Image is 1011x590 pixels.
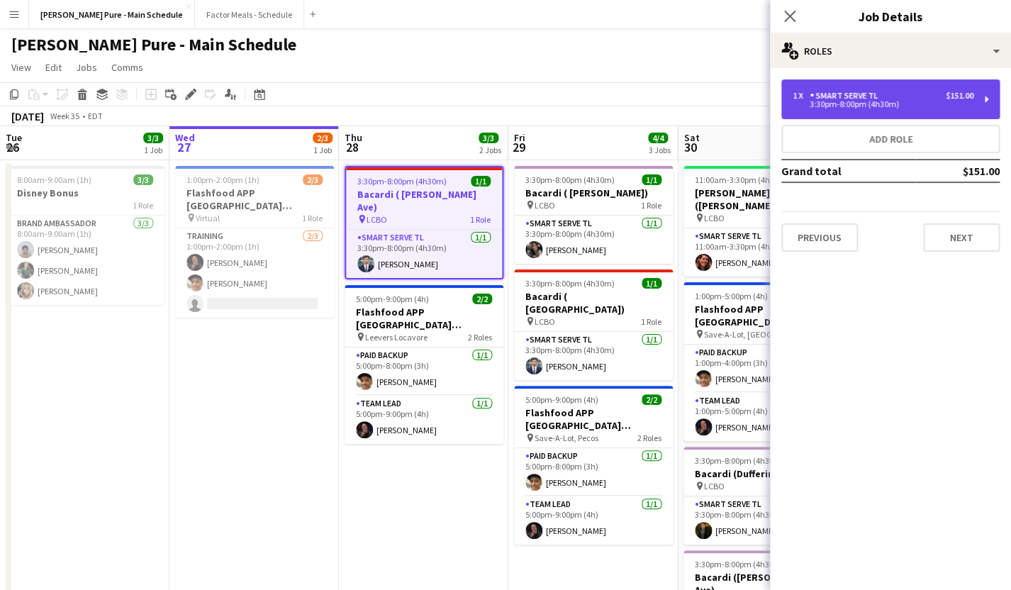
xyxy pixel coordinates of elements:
app-card-role: Paid Backup1/15:00pm-8:00pm (3h)[PERSON_NAME] [345,347,503,396]
span: 1:00pm-2:00pm (1h) [186,174,259,185]
h3: Bacardi ( [PERSON_NAME] Ave) [346,188,502,213]
app-card-role: Team Lead1/11:00pm-5:00pm (4h)[PERSON_NAME] [683,393,842,441]
button: Factor Meals - Schedule [195,1,304,28]
app-card-role: Paid Backup1/15:00pm-8:00pm (3h)[PERSON_NAME] [514,448,673,496]
div: Smart Serve TL [810,91,883,101]
span: LCBO [367,214,387,225]
div: EDT [88,111,103,121]
h1: [PERSON_NAME] Pure - Main Schedule [11,34,296,55]
h3: Job Details [770,7,1011,26]
app-job-card: 5:00pm-9:00pm (4h)2/2Flashfood APP [GEOGRAPHIC_DATA] [GEOGRAPHIC_DATA], [GEOGRAPHIC_DATA] Save-A-... [514,386,673,545]
h3: Flashfood APP [GEOGRAPHIC_DATA] [GEOGRAPHIC_DATA], [GEOGRAPHIC_DATA] [345,306,503,331]
span: 1 Role [133,200,153,211]
span: View [11,61,31,74]
span: 11:00am-3:30pm (4h30m) [695,174,789,185]
app-card-role: Smart Serve TL1/13:30pm-8:00pm (4h30m)[PERSON_NAME] [514,216,673,264]
h3: Bacardi ( [PERSON_NAME]) [514,187,673,199]
span: 2/2 [642,394,661,405]
span: 2/3 [313,133,333,143]
app-job-card: 1:00pm-5:00pm (4h)2/2Flashfood APP [GEOGRAPHIC_DATA] [GEOGRAPHIC_DATA], [GEOGRAPHIC_DATA] Save-A-... [683,282,842,441]
app-job-card: 3:30pm-8:00pm (4h30m)1/1Bacardi ( [PERSON_NAME] Ave) LCBO1 RoleSmart Serve TL1/13:30pm-8:00pm (4h... [345,166,503,279]
a: Jobs [70,58,103,77]
h3: Bacardi ( [GEOGRAPHIC_DATA]) [514,290,673,316]
button: [PERSON_NAME] Pure - Main Schedule [29,1,195,28]
span: Save-A-Lot, [GEOGRAPHIC_DATA] [704,329,807,340]
span: Fri [514,131,525,144]
button: Next [923,223,1000,252]
div: [DATE] [11,109,44,123]
app-job-card: 3:30pm-8:00pm (4h30m)1/1Bacardi ( [GEOGRAPHIC_DATA]) LCBO1 RoleSmart Serve TL1/13:30pm-8:00pm (4h... [514,269,673,380]
button: Add role [781,125,1000,153]
span: 8:00am-9:00am (1h) [17,174,91,185]
span: Thu [345,131,362,144]
div: 1 Job [313,145,332,155]
h3: [PERSON_NAME] ([PERSON_NAME]) [683,187,842,212]
span: Tue [6,131,22,144]
button: Previous [781,223,858,252]
span: 4/4 [648,133,668,143]
app-card-role: Smart Serve TL1/13:30pm-8:00pm (4h30m)[PERSON_NAME] [346,230,502,278]
app-card-role: Smart Serve TL1/13:30pm-8:00pm (4h30m)[PERSON_NAME] [683,496,842,545]
h3: Flashfood APP [GEOGRAPHIC_DATA] [GEOGRAPHIC_DATA], [GEOGRAPHIC_DATA] [514,406,673,432]
span: Save-A-Lot, Pecos [535,433,598,443]
a: View [6,58,37,77]
app-card-role: Smart Serve TL1/13:30pm-8:00pm (4h30m)[PERSON_NAME] [514,332,673,380]
span: 28 [342,139,362,155]
span: 1 Role [302,213,323,223]
span: 3:30pm-8:00pm (4h30m) [695,559,784,569]
a: Edit [40,58,67,77]
span: 5:00pm-9:00pm (4h) [525,394,598,405]
span: 3:30pm-8:00pm (4h30m) [525,174,615,185]
span: Virtual [196,213,220,223]
span: Jobs [76,61,97,74]
span: Sat [683,131,699,144]
span: 3:30pm-8:00pm (4h30m) [357,176,447,187]
div: 1 Job [144,145,162,155]
span: 1/1 [642,278,661,289]
app-card-role: Brand Ambassador3/38:00am-9:00am (1h)[PERSON_NAME][PERSON_NAME][PERSON_NAME] [6,216,164,305]
span: 3/3 [143,133,163,143]
span: Leevers Locavore [365,332,428,343]
div: 1 x [793,91,810,101]
div: $151.00 [946,91,973,101]
span: Comms [111,61,143,74]
span: 27 [173,139,195,155]
app-card-role: Team Lead1/15:00pm-9:00pm (4h)[PERSON_NAME] [345,396,503,444]
span: 1/1 [471,176,491,187]
app-job-card: 5:00pm-9:00pm (4h)2/2Flashfood APP [GEOGRAPHIC_DATA] [GEOGRAPHIC_DATA], [GEOGRAPHIC_DATA] Leevers... [345,285,503,444]
app-card-role: Paid Backup1/11:00pm-4:00pm (3h)[PERSON_NAME] [683,345,842,393]
app-job-card: 3:30pm-8:00pm (4h30m)1/1Bacardi (Dufferin St) LCBO1 RoleSmart Serve TL1/13:30pm-8:00pm (4h30m)[PE... [683,447,842,545]
span: Week 35 [47,111,82,121]
span: LCBO [704,481,725,491]
span: 3:30pm-8:00pm (4h30m) [695,455,784,466]
span: 30 [681,139,699,155]
div: 3 Jobs [649,145,671,155]
span: LCBO [535,316,555,327]
td: $151.00 [916,160,1000,182]
span: LCBO [535,200,555,211]
span: 29 [512,139,525,155]
div: Roles [770,34,1011,68]
td: Grand total [781,160,916,182]
span: 2 Roles [637,433,661,443]
app-job-card: 1:00pm-2:00pm (1h)2/3Flashfood APP [GEOGRAPHIC_DATA] [GEOGRAPHIC_DATA], [GEOGRAPHIC_DATA] Trainin... [175,166,334,318]
span: 3/3 [133,174,153,185]
span: 5:00pm-9:00pm (4h) [356,294,429,304]
app-card-role: Training2/31:00pm-2:00pm (1h)[PERSON_NAME][PERSON_NAME] [175,228,334,318]
h3: Flashfood APP [GEOGRAPHIC_DATA] [GEOGRAPHIC_DATA], [GEOGRAPHIC_DATA] [683,303,842,328]
a: Comms [106,58,149,77]
span: 3:30pm-8:00pm (4h30m) [525,278,615,289]
span: 2/2 [472,294,492,304]
div: 3:30pm-8:00pm (4h30m)1/1Bacardi ( [PERSON_NAME]) LCBO1 RoleSmart Serve TL1/13:30pm-8:00pm (4h30m)... [514,166,673,264]
span: 1 Role [641,200,661,211]
span: 2 Roles [468,332,492,343]
div: 11:00am-3:30pm (4h30m)1/1[PERSON_NAME] ([PERSON_NAME]) LCBO1 RoleSmart Serve TL1/111:00am-3:30pm ... [683,166,842,277]
app-job-card: 8:00am-9:00am (1h)3/3Disney Bonus1 RoleBrand Ambassador3/38:00am-9:00am (1h)[PERSON_NAME][PERSON_... [6,166,164,305]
